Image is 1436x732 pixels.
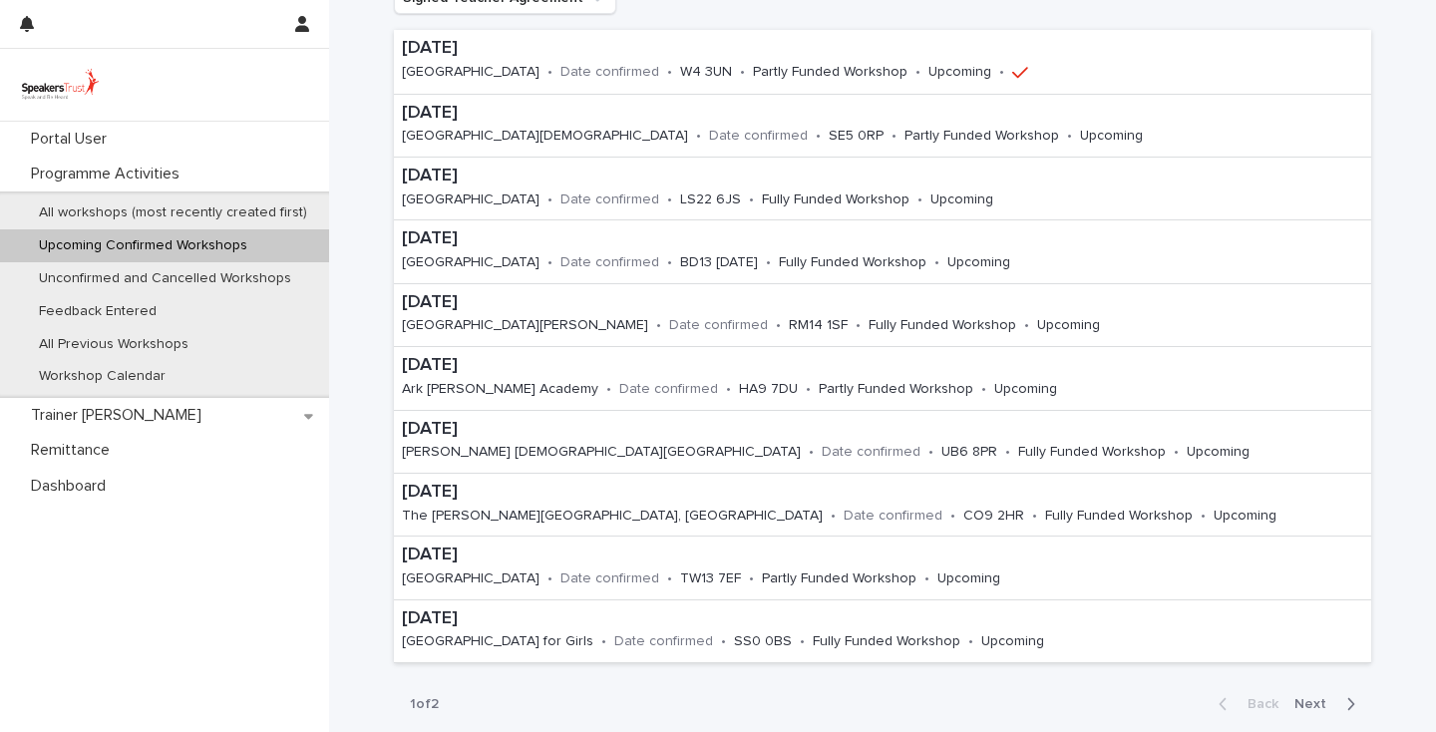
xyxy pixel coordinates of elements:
p: Partly Funded Workshop [762,570,916,587]
p: TW13 7EF [680,570,741,587]
p: [DATE] [402,355,1113,377]
p: [GEOGRAPHIC_DATA] [402,570,539,587]
p: [GEOGRAPHIC_DATA] [402,64,539,81]
a: [DATE][PERSON_NAME] [DEMOGRAPHIC_DATA][GEOGRAPHIC_DATA]•Date confirmed•UB6 8PR•Fully Funded Works... [394,411,1371,474]
p: • [547,64,552,81]
p: Upcoming Confirmed Workshops [23,237,263,254]
p: • [892,128,897,145]
p: • [740,64,745,81]
a: [DATE]The [PERSON_NAME][GEOGRAPHIC_DATA], [GEOGRAPHIC_DATA]•Date confirmed•CO9 2HR•Fully Funded W... [394,474,1371,537]
p: Partly Funded Workshop [753,64,907,81]
p: [DATE] [402,608,1100,630]
p: [DATE] [402,545,1056,566]
p: • [667,64,672,81]
p: [PERSON_NAME] [DEMOGRAPHIC_DATA][GEOGRAPHIC_DATA] [402,444,801,461]
p: [DATE] [402,228,1066,250]
p: • [601,633,606,650]
p: Upcoming [937,570,1000,587]
p: Upcoming [947,254,1010,271]
p: Fully Funded Workshop [1045,508,1193,525]
p: • [547,570,552,587]
p: Feedback Entered [23,303,173,320]
a: [DATE][GEOGRAPHIC_DATA]•Date confirmed•BD13 [DATE]•Fully Funded Workshop•Upcoming [394,220,1371,283]
a: [DATE][GEOGRAPHIC_DATA][PERSON_NAME]•Date confirmed•RM14 1SF•Fully Funded Workshop•Upcoming [394,284,1371,347]
p: • [656,317,661,334]
p: Date confirmed [709,128,808,145]
p: • [917,191,922,208]
p: [DATE] [402,482,1332,504]
p: • [749,191,754,208]
p: • [726,381,731,398]
p: BD13 [DATE] [680,254,758,271]
p: • [934,254,939,271]
a: [DATE][GEOGRAPHIC_DATA]•Date confirmed•W4 3UN•Partly Funded Workshop•Upcoming• [394,30,1371,95]
p: [GEOGRAPHIC_DATA][DEMOGRAPHIC_DATA] [402,128,688,145]
p: Fully Funded Workshop [1018,444,1166,461]
p: [DATE] [402,166,1049,187]
p: Upcoming [1080,128,1143,145]
p: Date confirmed [822,444,920,461]
p: Upcoming [1037,317,1100,334]
p: • [1201,508,1206,525]
p: • [1032,508,1037,525]
p: • [1024,317,1029,334]
p: Date confirmed [560,191,659,208]
p: • [721,633,726,650]
p: • [1174,444,1179,461]
p: W4 3UN [680,64,732,81]
p: Fully Funded Workshop [762,191,909,208]
p: Date confirmed [669,317,768,334]
p: • [800,633,805,650]
span: Back [1236,697,1278,711]
p: • [749,570,754,587]
p: • [806,381,811,398]
p: LS22 6JS [680,191,741,208]
p: Upcoming [981,633,1044,650]
p: • [924,570,929,587]
p: • [1005,444,1010,461]
p: • [667,570,672,587]
p: • [667,191,672,208]
p: Ark [PERSON_NAME] Academy [402,381,598,398]
p: • [809,444,814,461]
p: • [999,64,1004,81]
p: [DATE] [402,419,1305,441]
p: Remittance [23,441,126,460]
p: Partly Funded Workshop [819,381,973,398]
p: [DATE] [402,103,1199,125]
p: HA9 7DU [739,381,798,398]
a: [DATE][GEOGRAPHIC_DATA][DEMOGRAPHIC_DATA]•Date confirmed•SE5 0RP•Partly Funded Workshop•Upcoming [394,95,1371,158]
p: Date confirmed [560,254,659,271]
p: Programme Activities [23,165,195,183]
p: • [547,254,552,271]
p: Fully Funded Workshop [813,633,960,650]
p: Upcoming [1187,444,1250,461]
p: • [1067,128,1072,145]
p: Dashboard [23,477,122,496]
p: [DATE] [402,38,1084,60]
button: Next [1286,695,1371,713]
p: Date confirmed [844,508,942,525]
p: • [831,508,836,525]
p: • [816,128,821,145]
p: • [766,254,771,271]
p: Workshop Calendar [23,368,181,385]
p: Date confirmed [560,570,659,587]
p: Upcoming [928,64,991,81]
p: Upcoming [930,191,993,208]
a: [DATE][GEOGRAPHIC_DATA]•Date confirmed•TW13 7EF•Partly Funded Workshop•Upcoming [394,537,1371,599]
p: • [928,444,933,461]
p: [GEOGRAPHIC_DATA] [402,191,539,208]
p: Date confirmed [614,633,713,650]
p: Date confirmed [619,381,718,398]
p: CO9 2HR [963,508,1024,525]
span: Next [1294,697,1338,711]
p: Partly Funded Workshop [904,128,1059,145]
p: • [776,317,781,334]
p: • [856,317,861,334]
p: All workshops (most recently created first) [23,204,323,221]
a: [DATE][GEOGRAPHIC_DATA]•Date confirmed•LS22 6JS•Fully Funded Workshop•Upcoming [394,158,1371,220]
p: • [547,191,552,208]
p: [GEOGRAPHIC_DATA] for Girls [402,633,593,650]
p: Upcoming [1214,508,1276,525]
